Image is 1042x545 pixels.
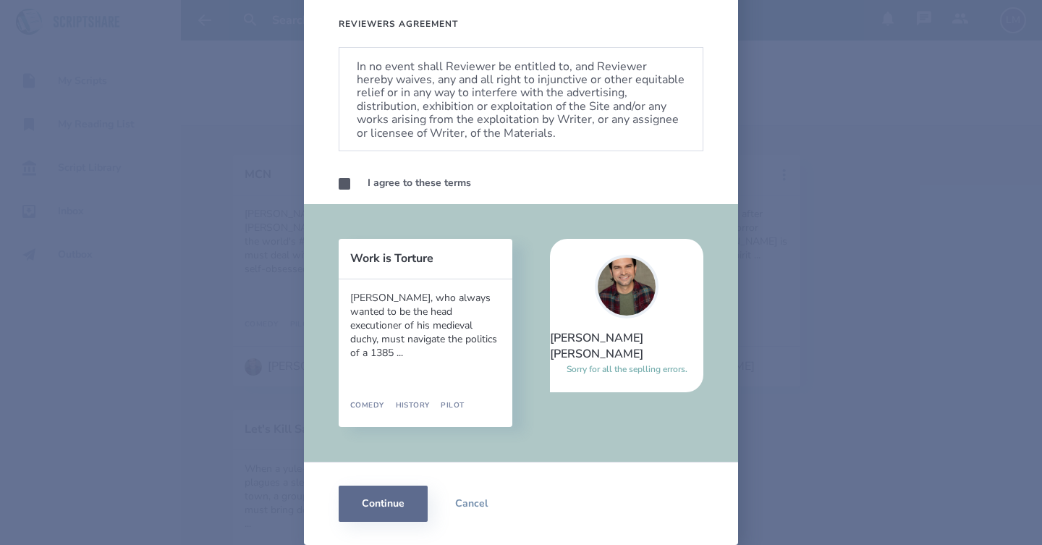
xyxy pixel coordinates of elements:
button: Cancel [428,486,514,522]
h3: Reviewers Agreement [339,18,458,30]
button: Work is Torture [350,252,512,265]
label: I agree to these terms [368,174,471,193]
div: Comedy [350,402,384,410]
div: [PERSON_NAME], who always wanted to be the head executioner of his medieval duchy, must navigate ... [350,291,501,360]
div: Pilot [429,402,464,410]
a: [PERSON_NAME] [PERSON_NAME]Sorry for all the seplling errors. [550,239,703,392]
div: [PERSON_NAME] [PERSON_NAME] [550,330,703,362]
p: In no event shall Reviewer be entitled to, and Reviewer hereby waives, any and all right to injun... [357,60,685,140]
div: History [384,402,430,410]
button: Continue [339,486,428,522]
div: Sorry for all the seplling errors. [567,362,687,376]
img: user_1711333522-crop.jpg [595,255,658,318]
